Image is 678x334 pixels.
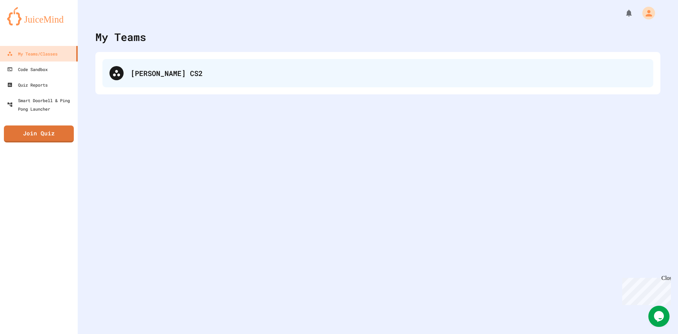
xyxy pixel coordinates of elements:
[619,275,671,305] iframe: chat widget
[3,3,49,45] div: Chat with us now!Close
[612,7,635,19] div: My Notifications
[648,306,671,327] iframe: chat widget
[7,49,58,58] div: My Teams/Classes
[7,96,75,113] div: Smart Doorbell & Ping Pong Launcher
[4,125,74,142] a: Join Quiz
[102,59,653,87] div: [PERSON_NAME] CS2
[131,68,646,78] div: [PERSON_NAME] CS2
[7,81,48,89] div: Quiz Reports
[95,29,146,45] div: My Teams
[7,65,48,74] div: Code Sandbox
[7,7,71,25] img: logo-orange.svg
[635,5,657,21] div: My Account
